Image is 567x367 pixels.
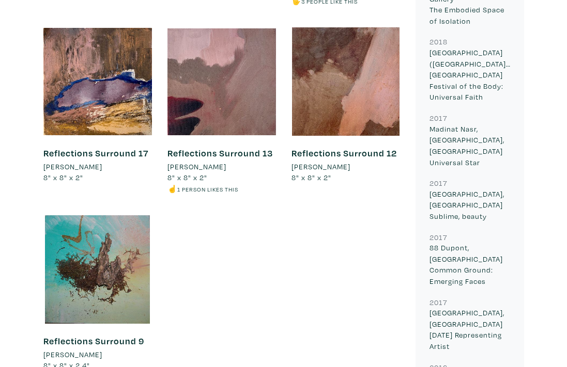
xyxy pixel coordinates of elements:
[430,242,510,286] p: 88 Dupont, [GEOGRAPHIC_DATA] Common Ground: Emerging Faces
[43,161,102,172] li: [PERSON_NAME]
[430,188,510,222] p: [GEOGRAPHIC_DATA], [GEOGRAPHIC_DATA] Sublime, beauty
[167,172,207,182] span: 8" x 8" x 2"
[430,113,447,123] small: 2017
[430,37,448,46] small: 2018
[430,47,510,103] p: [GEOGRAPHIC_DATA] ([GEOGRAPHIC_DATA]), [GEOGRAPHIC_DATA] Festival of the Body: Universal Faith
[43,349,102,360] li: [PERSON_NAME]
[292,172,331,182] span: 8" x 8" x 2"
[430,232,447,242] small: 2017
[430,297,447,307] small: 2017
[43,335,144,347] a: Reflections Surround 9
[430,178,447,188] small: 2017
[292,147,397,159] a: Reflections Surround 12
[430,123,510,168] p: Madinat Nasr, [GEOGRAPHIC_DATA], [GEOGRAPHIC_DATA] Universal Star
[292,161,400,172] a: [PERSON_NAME]
[177,185,238,193] small: 1 person likes this
[43,172,83,182] span: 8" x 8" x 2"
[167,161,226,172] li: [PERSON_NAME]
[430,307,510,352] p: [GEOGRAPHIC_DATA], [GEOGRAPHIC_DATA] [DATE] Representing Artist
[43,161,152,172] a: [PERSON_NAME]
[167,161,276,172] a: [PERSON_NAME]
[292,161,350,172] li: [PERSON_NAME]
[167,147,273,159] a: Reflections Surround 13
[43,349,152,360] a: [PERSON_NAME]
[167,183,276,195] li: ☝️
[43,147,148,159] a: Reflections Surround 17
